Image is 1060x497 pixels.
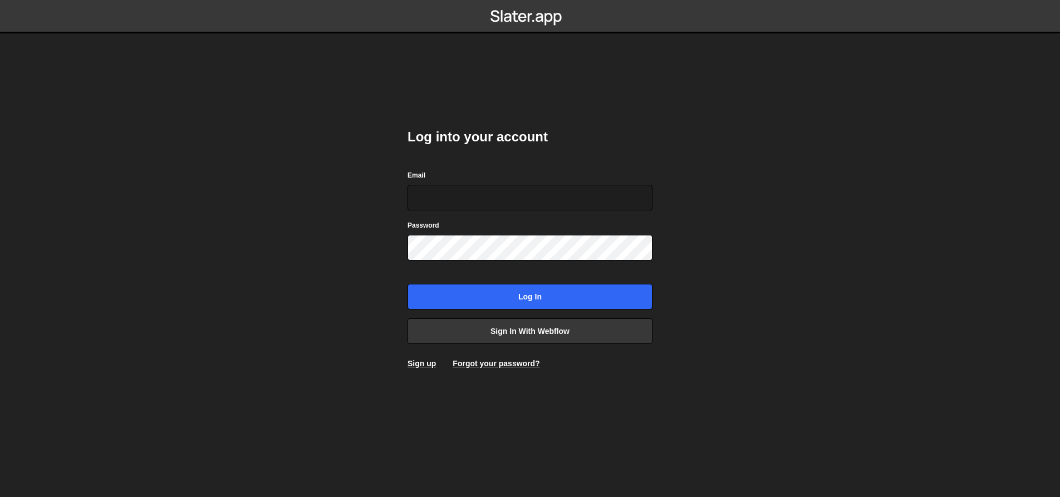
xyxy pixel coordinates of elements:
a: Sign up [408,359,436,368]
label: Password [408,220,439,231]
a: Forgot your password? [453,359,539,368]
input: Log in [408,284,652,309]
a: Sign in with Webflow [408,318,652,344]
h2: Log into your account [408,128,652,146]
label: Email [408,170,425,181]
